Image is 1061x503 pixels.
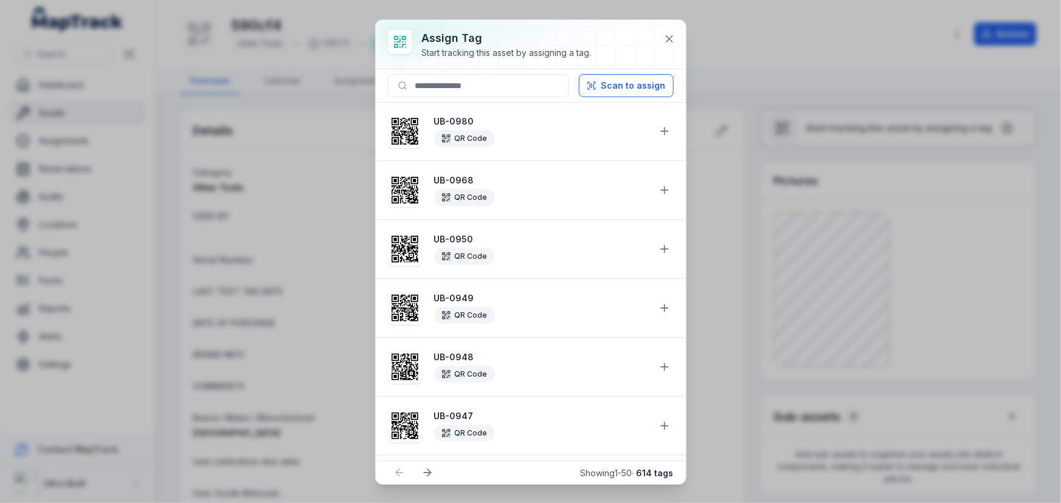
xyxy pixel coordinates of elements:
h3: Assign tag [422,30,592,47]
div: QR Code [434,425,495,442]
div: QR Code [434,130,495,147]
div: QR Code [434,248,495,265]
strong: UB-0947 [434,410,648,422]
div: QR Code [434,307,495,324]
div: QR Code [434,366,495,383]
strong: UB-0949 [434,292,648,304]
strong: UB-0948 [434,351,648,363]
button: Scan to assign [579,74,674,97]
strong: UB-0950 [434,233,648,245]
strong: 614 tags [637,468,674,478]
div: QR Code [434,189,495,206]
strong: UB-0980 [434,115,648,128]
div: Start tracking this asset by assigning a tag. [422,47,592,59]
strong: UB-0968 [434,174,648,186]
span: Showing 1 - 50 · [581,468,674,478]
